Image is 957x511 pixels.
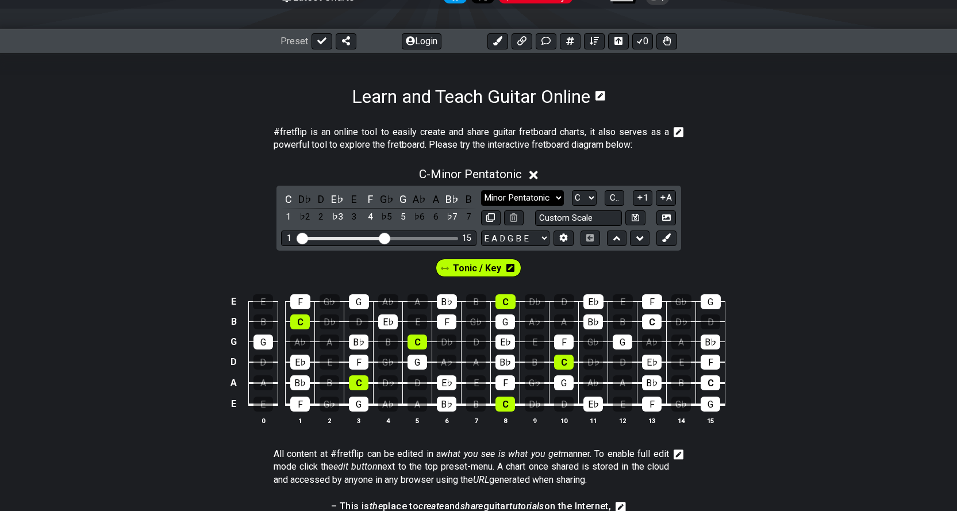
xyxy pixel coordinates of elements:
[227,352,241,372] td: D
[408,355,427,370] div: G
[466,314,486,329] div: G♭
[290,375,310,390] div: B♭
[347,209,362,225] div: toggle scale degree
[642,355,662,370] div: E♭
[605,190,624,206] button: C..
[290,397,310,412] div: F
[330,191,345,207] div: toggle pitch class
[466,375,486,390] div: E
[671,335,691,349] div: A
[403,414,432,427] th: 5
[320,355,339,370] div: E
[320,314,339,329] div: D♭
[656,210,676,226] button: Create Image
[461,191,476,207] div: toggle pitch class
[583,314,603,329] div: B♭
[408,314,427,329] div: E
[642,294,662,309] div: F
[253,294,273,309] div: E
[613,375,632,390] div: A
[520,414,549,427] th: 9
[656,33,677,49] button: Toggle Dexterity for all fretkits
[504,210,524,226] button: Delete
[554,230,573,246] button: Edit Tuning
[642,397,662,412] div: F
[656,190,676,206] button: A
[466,397,486,412] div: B
[437,294,457,309] div: B♭
[408,294,428,309] div: A
[642,335,662,349] div: A♭
[637,414,667,427] th: 13
[408,335,427,349] div: C
[253,314,273,329] div: B
[610,193,619,203] span: C..
[583,335,603,349] div: G♭
[495,355,515,370] div: B♭
[583,375,603,390] div: A♭
[379,191,394,207] div: toggle pitch class
[613,335,632,349] div: G
[227,372,241,394] td: A
[608,414,637,427] th: 12
[671,314,691,329] div: D♭
[466,335,486,349] div: D
[674,448,684,462] i: Edit
[274,126,669,152] span: Click to edit
[584,33,605,49] button: Open sort Window
[554,294,574,309] div: D
[227,292,241,312] td: E
[349,355,368,370] div: F
[349,397,368,412] div: G
[408,375,427,390] div: D
[453,260,501,276] span: Click to enter marker mode.
[253,335,273,349] div: G
[349,375,368,390] div: C
[437,314,456,329] div: F
[349,294,369,309] div: G
[437,355,456,370] div: A♭
[395,191,410,207] div: toggle pitch class
[280,36,308,47] span: Preset
[667,414,696,427] th: 14
[701,375,720,390] div: C
[428,209,443,225] div: toggle scale degree
[412,209,427,225] div: toggle scale degree
[290,335,310,349] div: A♭
[378,375,398,390] div: D♭
[495,375,515,390] div: F
[378,294,398,309] div: A♭
[290,355,310,370] div: E♭
[583,294,604,309] div: E♭
[441,448,561,459] em: what you see is what you get
[248,414,278,427] th: 0
[347,191,362,207] div: toggle pitch class
[630,230,649,246] button: Move down
[330,209,345,225] div: toggle scale degree
[701,335,720,349] div: B♭
[671,397,691,412] div: G♭
[466,355,486,370] div: A
[536,33,556,49] button: Add Text
[253,397,273,412] div: E
[378,397,398,412] div: A♭
[432,414,462,427] th: 6
[625,210,645,226] button: Store user defined scale
[583,355,603,370] div: D♭
[525,355,544,370] div: B
[671,375,691,390] div: B
[349,314,368,329] div: D
[297,191,312,207] div: toggle pitch class
[378,335,398,349] div: B
[281,191,296,207] div: toggle pitch class
[554,397,574,412] div: D
[696,414,725,427] th: 15
[506,260,514,276] i: Edit marker
[314,191,329,207] div: toggle pitch class
[363,191,378,207] div: toggle pitch class
[525,294,545,309] div: D♭
[412,191,427,207] div: toggle pitch class
[525,397,544,412] div: D♭
[274,448,669,486] span: Click to edit
[227,332,241,352] td: G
